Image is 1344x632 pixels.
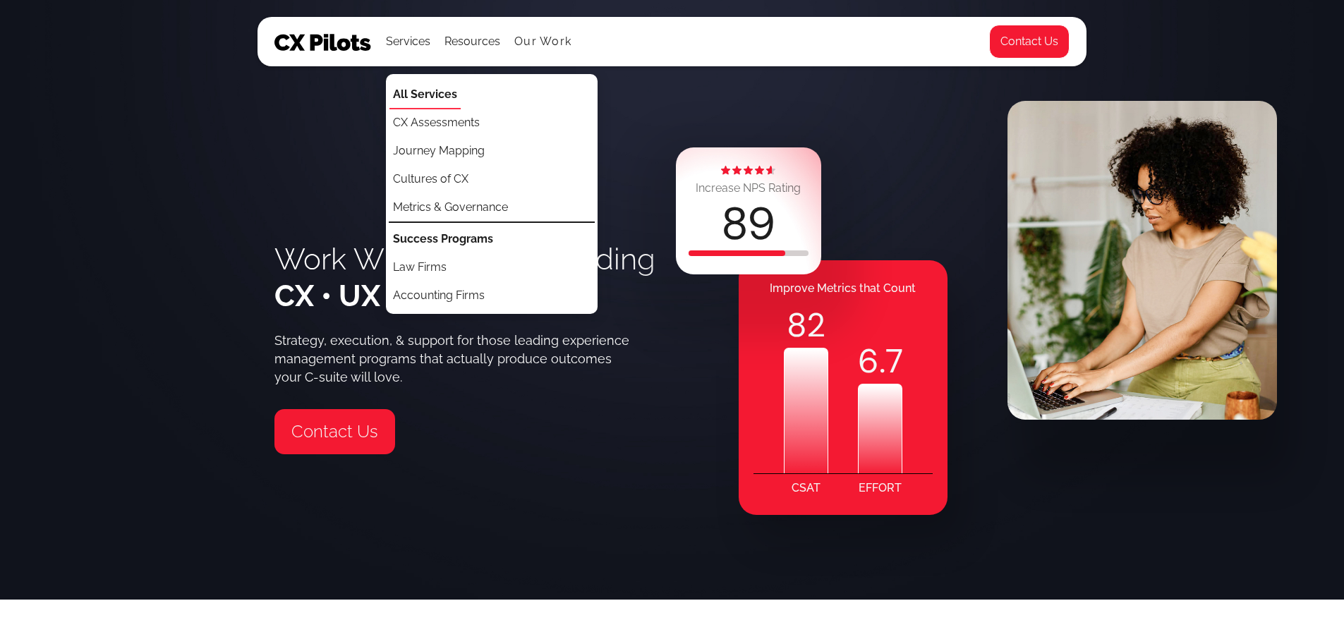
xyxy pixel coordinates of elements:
strong: Success Programs [393,232,493,245]
div: Resources [444,18,500,66]
a: All Services [389,78,461,109]
a: Contact Us [274,409,395,454]
span: CX • UX • EX [274,279,442,313]
nav: Services [386,74,598,314]
div: Resources [444,32,500,51]
h1: Work With Industry-Leading [274,241,655,315]
a: Cultures of CX [389,166,472,194]
div: Strategy, execution, & support for those leading experience management programs that actually pro... [274,332,638,387]
a: Law Firms [389,254,450,282]
a: Journey Mapping [389,138,488,166]
a: Contact Us [989,25,1070,59]
div: 82 [784,303,828,348]
code: 7 [885,339,903,384]
a: CX Assessments [389,109,483,138]
div: CSAT [792,474,821,502]
div: Services [386,18,430,66]
div: 89 [721,202,775,247]
a: Our Work [514,35,571,48]
a: Metrics & Governance [389,194,511,222]
div: Services [386,32,430,51]
div: Increase NPS Rating [696,178,801,198]
a: Success Programs [389,222,497,254]
strong: All Services [393,87,457,101]
div: Improve Metrics that Count [739,274,948,303]
code: 6 [858,339,879,384]
a: Accounting Firms [389,282,488,310]
div: . [858,339,902,384]
div: EFFORT [859,474,902,502]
